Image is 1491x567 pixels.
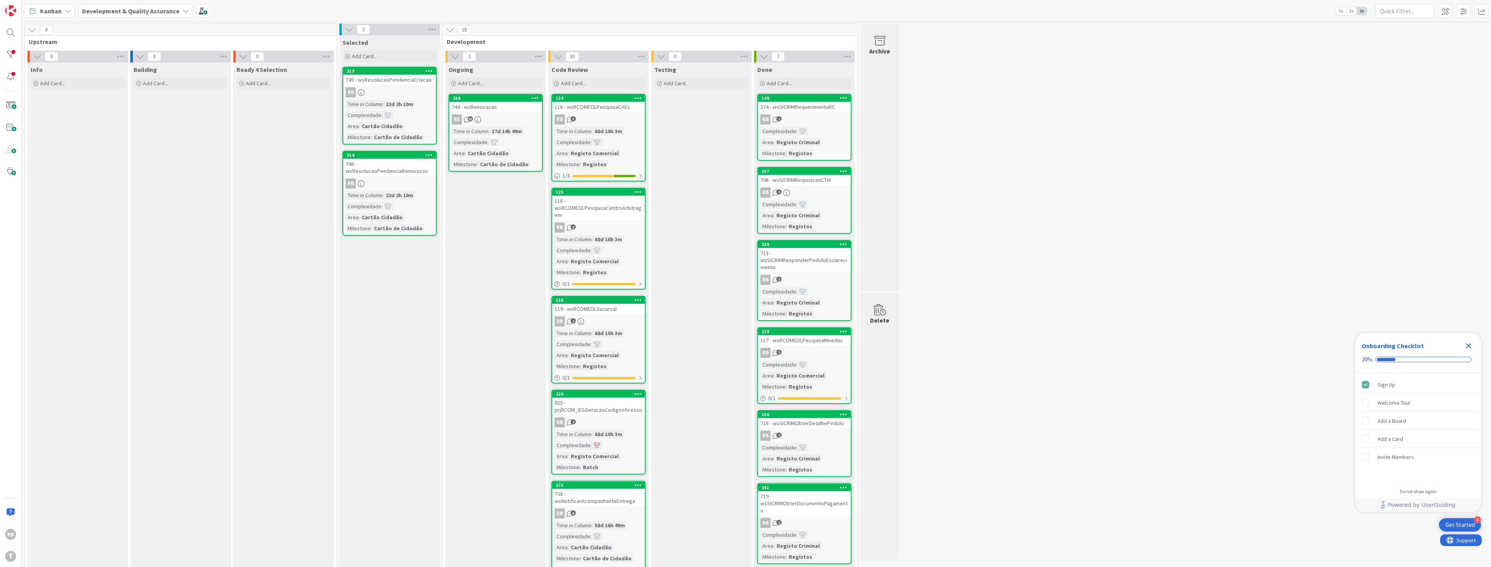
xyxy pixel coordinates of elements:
div: 118 - wsRCOMEOLPesquisaCentroArbitragem [552,196,645,220]
input: Quick Filter... [1376,4,1434,18]
div: Milestone [760,552,786,561]
span: : [568,452,569,461]
div: RB [343,178,436,189]
span: : [592,521,593,530]
span: : [592,235,593,244]
div: Milestone [760,309,786,318]
div: RB [758,114,851,125]
div: 239 [762,242,851,247]
span: : [580,554,581,563]
a: 241719 - wsSICRIMObterDocumentoPagamentoRBComplexidade:Area:Registo CriminalMilestone:Registos [757,483,852,564]
span: : [359,213,360,222]
div: 22d 2h 10m [384,100,415,108]
span: Kanban [40,6,62,16]
div: Registos [787,222,814,231]
div: 241 [758,484,851,491]
div: RB [555,316,565,327]
div: Sign Up [1377,380,1395,389]
span: : [796,360,797,369]
div: Complexidade [760,200,796,209]
div: Add a Card is incomplete. [1359,430,1478,448]
div: Area [555,351,568,360]
div: Area [760,454,773,463]
div: Registos [787,552,814,561]
div: Do not show again [1400,488,1437,495]
div: RB [760,275,771,285]
div: 241719 - wsSICRIMObterDocumentoPagamento [758,484,851,516]
div: 719 - wsSICRIMObterDocumentoPagamento [758,491,851,516]
div: Add a Card [1377,434,1403,444]
span: : [590,340,592,349]
div: Milestone [760,382,786,391]
div: Cartão de Cidadão [581,554,634,563]
div: RB [346,87,356,97]
a: 313745 - wsResolucaoPendenciaCriacaoRBTime in Column:22d 2h 10mComplexidade:Area:Cartão CidadãoMi... [343,67,437,145]
div: Milestone [760,465,786,474]
span: Add Card... [767,80,792,87]
div: Complexidade [760,530,796,539]
div: Milestone [346,224,371,233]
div: 274 - wsSICRIMRequerimentoRC [758,102,851,112]
div: 375738 - wsNotificarAcompanhanteEntrega [552,482,645,506]
span: 1 / 3 [562,172,570,180]
a: 229117 - wsRCOMEOLPesquisaMoedasRBComplexidade:Area:Registo ComercialMilestone:Registos0/1 [757,327,852,404]
span: : [592,329,593,338]
div: 117 - wsRCOMEOLPesquisaMoedas [758,335,851,345]
span: : [465,149,466,158]
div: 229117 - wsRCOMEOLPesquisaMoedas [758,328,851,345]
div: Registos [787,465,814,474]
div: 149274 - wsSICRIMRequerimentoRC [758,95,851,112]
div: Milestone [760,149,786,158]
span: : [773,138,775,147]
div: Milestone [760,222,786,231]
div: Milestone [555,160,580,169]
div: Registos [787,309,814,318]
div: Area [760,298,773,307]
span: 18 [458,25,471,35]
div: Milestone [555,554,580,563]
span: : [359,122,360,130]
span: : [773,541,775,550]
div: 241 [762,485,851,490]
span: Upstream [29,38,327,46]
div: 58d 16h 49m [593,521,627,530]
div: Registo Comercial [569,257,621,266]
div: RB [760,187,771,198]
div: RB [760,431,771,441]
span: : [773,298,775,307]
div: 20% [1362,356,1372,363]
span: Add Card... [352,53,377,60]
span: : [580,268,581,277]
div: Registos [581,268,608,277]
div: Area [760,371,773,380]
div: Complexidade [555,441,590,450]
div: Registos [581,362,608,371]
div: 268744 - wsRenovacao [449,95,542,112]
span: 2 [571,224,576,229]
span: 2x [1346,7,1357,15]
div: RB [343,87,436,97]
div: Invite Members is incomplete. [1359,448,1478,466]
div: 125 [552,189,645,196]
div: 124 [552,95,645,102]
a: 239713 - wsSICRIMResponderPedidoEsclarecimentoRBComplexidade:Area:Registo CriminalMilestone:Registos [757,240,852,321]
div: Close Checklist [1462,339,1475,352]
div: 1/3 [552,171,645,181]
div: Time in Column [555,235,592,244]
span: : [796,287,797,296]
span: 3 [571,116,576,121]
div: 220 [552,391,645,398]
div: 229 [758,328,851,335]
div: Archive [870,46,890,56]
span: 1x [1335,7,1346,15]
span: : [592,127,593,136]
span: 1 [777,189,782,195]
div: Complexidade [555,138,590,147]
a: 124116 - wsRCOMEOLPesquisaCAEsRBTime in Column:68d 10h 3mComplexidade:Area:Registo ComercialMiles... [551,94,646,182]
div: Registo Criminal [775,298,822,307]
div: 17d 14h 49m [490,127,524,136]
div: Time in Column [555,127,592,136]
div: RB [452,114,462,125]
span: 3x [1357,7,1367,15]
div: 745 - wsResolucaoPendenciaCriacao [343,75,436,85]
